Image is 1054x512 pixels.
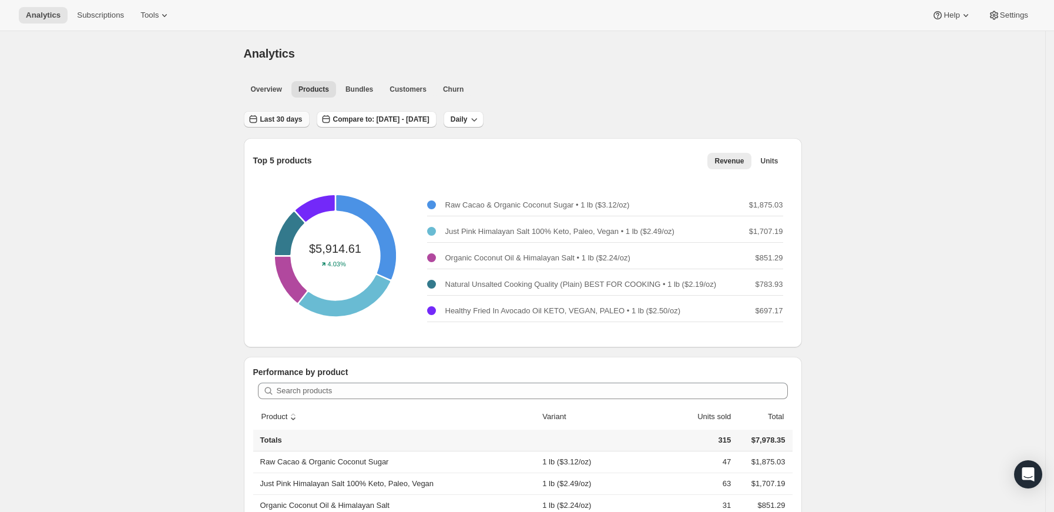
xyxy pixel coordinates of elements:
p: Top 5 products [253,155,312,166]
p: $1,707.19 [749,226,783,237]
p: Just Pink Himalayan Salt 100% Keto, Paleo, Vegan • 1 lb ($2.49/oz) [445,226,674,237]
button: Variant [541,406,579,428]
p: Performance by product [253,366,793,378]
p: Healthy Fried In Avocado Oil KETO, VEGAN, PALEO • 1 lb ($2.50/oz) [445,305,681,317]
p: Natural Unsalted Cooking Quality (Plain) BEST FOR COOKING • 1 lb ($2.19/oz) [445,279,717,290]
td: $1,707.19 [734,473,792,494]
span: Analytics [244,47,295,60]
p: Organic Coconut Oil & Himalayan Salt • 1 lb ($2.24/oz) [445,252,630,264]
button: sort ascending byProduct [260,406,301,428]
button: Tools [133,7,177,24]
span: Overview [251,85,282,94]
th: Totals [253,430,539,451]
span: Customers [390,85,427,94]
span: Help [944,11,959,20]
p: $783.93 [756,279,783,290]
td: 1 lb ($3.12/oz) [539,451,667,473]
span: Bundles [345,85,373,94]
th: Just Pink Himalayan Salt 100% Keto, Paleo, Vegan [253,473,539,494]
th: Raw Cacao & Organic Coconut Sugar [253,451,539,473]
button: Daily [444,111,484,128]
button: Analytics [19,7,68,24]
span: Last 30 days [260,115,303,124]
span: Analytics [26,11,61,20]
input: Search products [277,383,788,399]
button: Compare to: [DATE] - [DATE] [317,111,437,128]
td: $1,875.03 [734,451,792,473]
td: 47 [667,451,734,473]
span: Tools [140,11,159,20]
span: Revenue [714,156,744,166]
span: Daily [451,115,468,124]
span: Units [761,156,778,166]
td: $7,978.35 [734,430,792,451]
td: 315 [667,430,734,451]
span: Products [298,85,329,94]
span: Compare to: [DATE] - [DATE] [333,115,429,124]
span: Churn [443,85,464,94]
button: Last 30 days [244,111,310,128]
button: Subscriptions [70,7,131,24]
p: Raw Cacao & Organic Coconut Sugar • 1 lb ($3.12/oz) [445,199,630,211]
p: $1,875.03 [749,199,783,211]
button: Units sold [684,406,733,428]
button: Total [754,406,786,428]
p: $697.17 [756,305,783,317]
p: $851.29 [756,252,783,264]
span: Subscriptions [77,11,124,20]
td: 1 lb ($2.49/oz) [539,473,667,494]
div: Open Intercom Messenger [1014,460,1042,488]
span: Settings [1000,11,1028,20]
button: Settings [981,7,1035,24]
button: Help [925,7,978,24]
td: 63 [667,473,734,494]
